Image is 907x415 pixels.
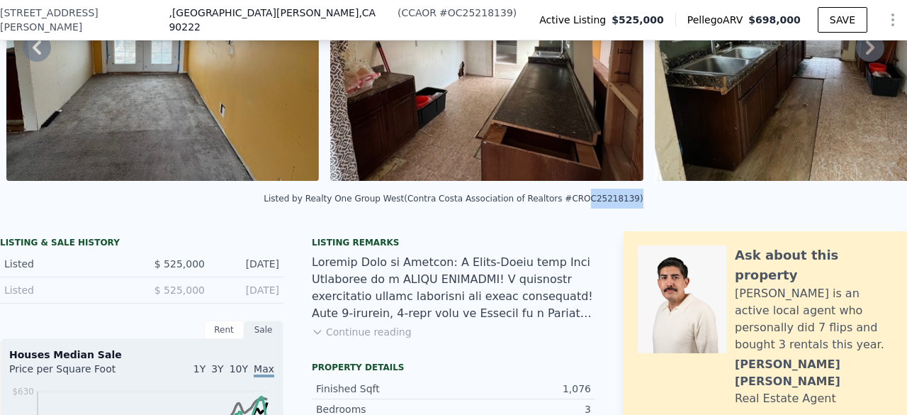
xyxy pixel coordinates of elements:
div: Finished Sqft [316,382,453,396]
span: $698,000 [748,14,801,26]
tspan: $630 [12,387,34,397]
span: $ 525,000 [154,284,205,296]
span: 1Y [193,363,205,375]
div: [PERSON_NAME] is an active local agent who personally did 7 flips and bought 3 rentals this year. [735,285,893,353]
button: Show Options [879,6,907,34]
span: Active Listing [539,13,612,27]
span: $ 525,000 [154,258,205,270]
span: # OC25218139 [439,7,513,18]
span: , [GEOGRAPHIC_DATA][PERSON_NAME] [169,6,394,34]
div: [DATE] [216,283,279,297]
div: 1,076 [453,382,591,396]
button: Continue reading [312,325,412,339]
div: Ask about this property [735,245,893,285]
div: Sale [244,321,283,339]
div: Property details [312,362,595,373]
div: Listed [4,257,130,271]
div: Listed [4,283,130,297]
div: Real Estate Agent [735,390,836,407]
span: 3Y [211,363,223,375]
span: Pellego ARV [687,13,749,27]
span: CCAOR [401,7,436,18]
div: Loremip Dolo si Ametcon: A Elits-Doeiu temp Inci Utlaboree do m ALIQU ENIMADMI! V quisnostr exerc... [312,254,595,322]
div: [PERSON_NAME] [PERSON_NAME] [735,356,893,390]
span: Max [254,363,274,377]
span: 10Y [230,363,248,375]
div: ( ) [398,6,517,20]
div: Listing remarks [312,237,595,248]
button: SAVE [818,7,867,33]
span: $525,000 [612,13,664,27]
div: Price per Square Foot [9,362,142,384]
div: Houses Median Sale [9,348,274,362]
div: Listed by Realty One Group West (Contra Costa Association of Realtors #CROC25218139) [264,194,643,204]
div: [DATE] [216,257,279,271]
div: Rent [204,321,244,339]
